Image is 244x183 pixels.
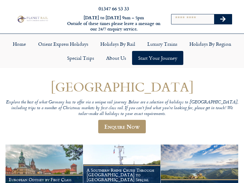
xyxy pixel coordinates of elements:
[94,37,141,51] a: Holidays by Rail
[214,14,232,24] button: Search
[132,51,183,65] a: Start your Journey
[99,5,129,12] a: 01347 66 53 33
[98,120,146,133] a: Enquire Now
[100,51,132,65] a: About Us
[5,80,239,94] h1: [GEOGRAPHIC_DATA]
[61,51,100,65] a: Special Trips
[7,37,32,51] a: Home
[32,37,94,51] a: Orient Express Holidays
[66,15,161,32] h6: [DATE] to [DATE] 9am – 5pm Outside of these times please leave a message on our 24/7 enquiry serv...
[141,37,183,51] a: Luxury Trains
[5,100,239,117] p: Explore the best of what Germany has to offer via a unique rail journey. Below are a selection of...
[16,15,49,23] img: Planet Rail Train Holidays Logo
[183,37,237,51] a: Holidays by Region
[3,37,241,65] nav: Menu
